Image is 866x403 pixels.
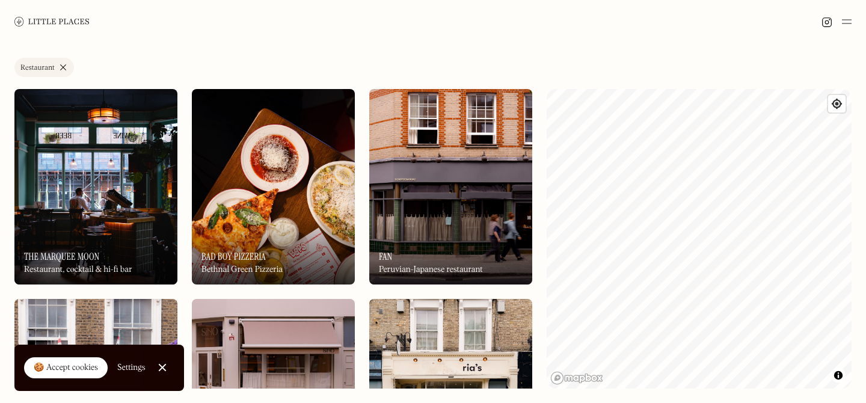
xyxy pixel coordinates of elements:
div: Bethnal Green Pizzeria [201,265,283,275]
a: Settings [117,354,146,381]
a: 🍪 Accept cookies [24,357,108,379]
a: The Marquee MoonThe Marquee MoonThe Marquee MoonRestaurant, cocktail & hi-fi bar [14,89,177,285]
img: The Marquee Moon [14,89,177,285]
a: Bad Boy PizzeriaBad Boy PizzeriaBad Boy PizzeriaBethnal Green Pizzeria [192,89,355,285]
button: Toggle attribution [831,368,846,383]
div: Restaurant [20,64,55,72]
a: Restaurant [14,58,74,77]
div: 🍪 Accept cookies [34,362,98,374]
div: Peruvian-Japanese restaurant [379,265,483,275]
img: Fan [369,89,532,285]
canvas: Map [547,89,852,389]
a: Close Cookie Popup [150,355,174,380]
button: Find my location [828,95,846,112]
img: Bad Boy Pizzeria [192,89,355,285]
h3: The Marquee Moon [24,251,99,262]
h3: Bad Boy Pizzeria [201,251,266,262]
span: Toggle attribution [835,369,842,382]
div: Settings [117,363,146,372]
h3: Fan [379,251,392,262]
div: Restaurant, cocktail & hi-fi bar [24,265,132,275]
a: Mapbox homepage [550,371,603,385]
a: FanFanFanPeruvian-Japanese restaurant [369,89,532,285]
